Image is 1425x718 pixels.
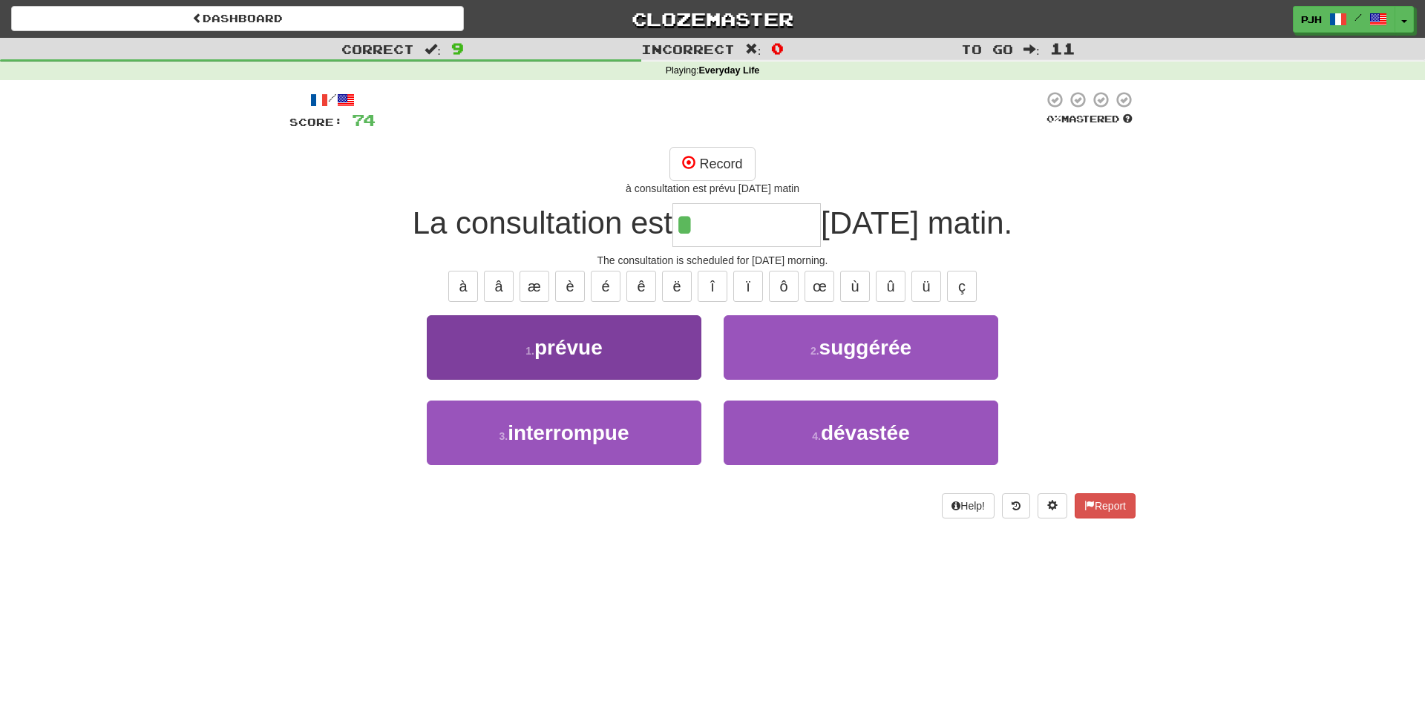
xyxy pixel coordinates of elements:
span: La consultation est [413,205,672,240]
button: 2.suggérée [724,315,998,380]
a: Clozemaster [486,6,939,32]
button: ù [840,271,870,302]
div: Mastered [1044,113,1136,126]
a: pjh / [1293,6,1395,33]
span: To go [961,42,1013,56]
strong: Everyday Life [698,65,759,76]
span: : [425,43,441,56]
span: [DATE] matin. [821,205,1012,240]
button: Record [669,147,755,181]
button: è [555,271,585,302]
span: 0 [771,39,784,57]
button: â [484,271,514,302]
button: 1.prévue [427,315,701,380]
small: 1 . [525,345,534,357]
span: 0 % [1046,113,1061,125]
button: ü [911,271,941,302]
button: 4.dévastée [724,401,998,465]
span: Correct [341,42,414,56]
span: suggérée [819,336,912,359]
button: 3.interrompue [427,401,701,465]
span: : [1023,43,1040,56]
small: 2 . [810,345,819,357]
div: The consultation is scheduled for [DATE] morning. [289,253,1136,268]
button: Round history (alt+y) [1002,493,1030,518]
span: Score: [289,116,343,128]
span: pjh [1301,13,1322,26]
button: ô [769,271,799,302]
button: ë [662,271,692,302]
button: œ [805,271,834,302]
button: Report [1075,493,1136,518]
span: : [745,43,761,56]
small: 3 . [499,430,508,442]
span: 74 [352,111,376,129]
small: 4 . [812,430,821,442]
span: dévastée [821,421,910,444]
span: prévue [534,336,603,359]
button: à [448,271,478,302]
button: ç [947,271,977,302]
button: ê [626,271,656,302]
span: 11 [1050,39,1075,57]
div: à consultation est prévu [DATE] matin [289,181,1136,196]
span: 9 [451,39,464,57]
button: î [698,271,727,302]
button: û [876,271,905,302]
span: interrompue [508,421,629,444]
div: / [289,90,376,109]
a: Dashboard [11,6,464,31]
button: æ [520,271,549,302]
button: é [591,271,620,302]
button: ï [733,271,763,302]
button: Help! [942,493,995,518]
span: Incorrect [641,42,735,56]
span: / [1354,12,1362,22]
